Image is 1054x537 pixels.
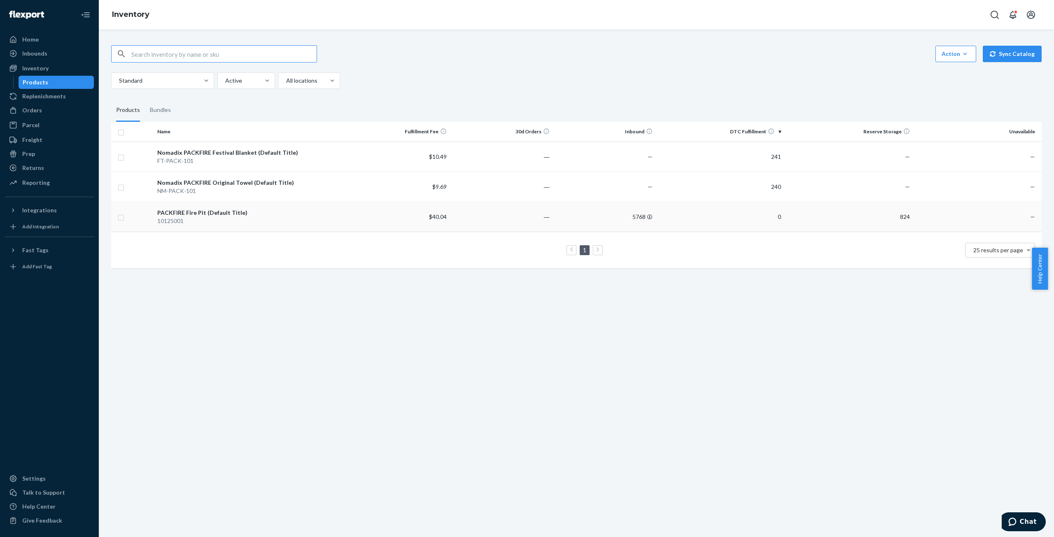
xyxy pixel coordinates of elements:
[285,77,286,85] input: All locations
[5,244,94,257] button: Fast Tags
[1005,7,1021,23] button: Open notifications
[22,150,35,158] div: Prep
[5,486,94,499] button: Talk to Support
[429,213,447,220] span: $40.04
[22,179,50,187] div: Reporting
[5,147,94,160] a: Prep
[22,223,59,230] div: Add Integration
[450,122,553,142] th: 30d Orders
[905,183,910,190] span: —
[1023,7,1039,23] button: Open account menu
[5,90,94,103] a: Replenishments
[5,220,94,233] a: Add Integration
[5,204,94,217] button: Integrations
[973,246,1023,253] span: 25 results per page
[116,99,140,122] div: Products
[22,502,56,511] div: Help Center
[5,133,94,146] a: Freight
[23,78,48,86] div: Products
[656,122,784,142] th: DTC Fulfillment
[656,202,784,232] td: 0
[22,263,52,270] div: Add Fast Tag
[19,76,94,89] a: Products
[22,246,49,254] div: Fast Tags
[648,183,653,190] span: —
[157,179,344,187] div: Nomadix PACKFIRE Original Towel (Default Title)
[22,474,46,483] div: Settings
[450,172,553,202] td: ―
[935,46,976,62] button: Action
[5,104,94,117] a: Orders
[22,164,44,172] div: Returns
[986,7,1003,23] button: Open Search Box
[157,157,344,165] div: FT-PACK-101
[1030,153,1035,160] span: —
[656,172,784,202] td: 240
[22,136,42,144] div: Freight
[450,202,553,232] td: ―
[22,488,65,497] div: Talk to Support
[118,77,119,85] input: Standard
[5,119,94,132] a: Parcel
[429,153,447,160] span: $10.49
[5,472,94,485] a: Settings
[347,122,450,142] th: Fulfillment Fee
[22,516,62,525] div: Give Feedback
[942,50,970,58] div: Action
[5,514,94,527] button: Give Feedback
[5,62,94,75] a: Inventory
[784,202,913,232] td: 824
[157,209,344,217] div: PACKFIRE Fire Pit (Default Title)
[450,142,553,172] td: ―
[22,49,47,58] div: Inbounds
[131,46,317,62] input: Search inventory by name or sku
[157,217,344,225] div: 10125001
[432,183,447,190] span: $9.69
[157,187,344,195] div: NM-PACK-101
[1030,183,1035,190] span: —
[656,142,784,172] td: 241
[22,106,42,114] div: Orders
[154,122,347,142] th: Name
[648,153,653,160] span: —
[150,99,171,122] div: Bundles
[5,500,94,513] a: Help Center
[5,33,94,46] a: Home
[22,92,66,100] div: Replenishments
[905,153,910,160] span: —
[224,77,225,85] input: Active
[1032,248,1048,290] button: Help Center
[983,46,1042,62] button: Sync Catalog
[22,64,49,72] div: Inventory
[22,121,40,129] div: Parcel
[1030,213,1035,220] span: —
[553,122,656,142] th: Inbound
[5,47,94,60] a: Inbounds
[9,11,44,19] img: Flexport logo
[581,246,588,253] a: Page 1 is your current page
[22,206,57,214] div: Integrations
[157,149,344,157] div: Nomadix PACKFIRE Festival Blanket (Default Title)
[105,3,156,27] ol: breadcrumbs
[5,260,94,273] a: Add Fast Tag
[22,35,39,44] div: Home
[784,122,913,142] th: Reserve Storage
[5,161,94,174] a: Returns
[112,10,149,19] a: Inventory
[5,176,94,189] a: Reporting
[1002,512,1046,533] iframe: Opens a widget where you can chat to one of our agents
[77,7,94,23] button: Close Navigation
[553,202,656,232] td: 5768
[913,122,1042,142] th: Unavailable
